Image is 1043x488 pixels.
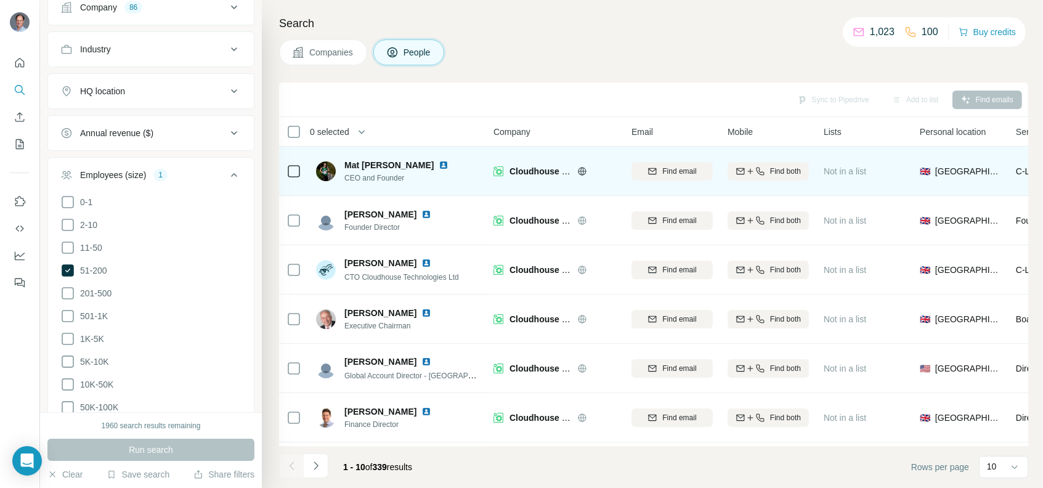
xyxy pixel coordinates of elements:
span: 0-1 [75,196,92,208]
span: Not in a list [824,314,866,324]
span: Find both [770,264,801,275]
button: Find email [631,211,713,230]
span: 501-1K [75,310,108,322]
img: Avatar [316,309,336,329]
span: Find email [662,314,696,325]
span: Finance Director [344,419,446,430]
span: Find email [662,166,696,177]
span: 2-10 [75,219,97,231]
span: [GEOGRAPHIC_DATA] [935,165,1001,177]
span: Lists [824,126,842,138]
span: Founder Director [344,222,446,233]
span: Global Account Director - [GEOGRAPHIC_DATA] [344,370,506,380]
div: Annual revenue ($) [80,127,153,139]
span: Companies [309,46,354,59]
img: LinkedIn logo [421,258,431,268]
button: Find both [728,310,809,328]
button: My lists [10,133,30,155]
div: Employees (size) [80,169,146,181]
div: 1960 search results remaining [102,420,201,431]
span: CTO Cloudhouse Technologies Ltd [344,273,459,282]
span: [PERSON_NAME] [344,356,416,368]
span: [GEOGRAPHIC_DATA] [935,214,1001,227]
button: Industry [48,35,254,64]
span: 339 [373,462,387,472]
button: Use Surfe API [10,218,30,240]
div: Industry [80,43,111,55]
button: Quick start [10,52,30,74]
button: Feedback [10,272,30,294]
button: Use Surfe on LinkedIn [10,190,30,213]
span: 1K-5K [75,333,104,345]
span: Find both [770,412,801,423]
button: HQ location [48,76,254,106]
span: Rows per page [911,461,969,473]
span: Not in a list [824,216,866,226]
span: of [365,462,373,472]
button: Annual revenue ($) [48,118,254,148]
span: Cloudhouse Technologies Ltd [509,314,633,324]
span: Find both [770,314,801,325]
span: Cloudhouse Technologies Ltd [509,166,633,176]
span: [GEOGRAPHIC_DATA] [935,412,1001,424]
span: 5K-10K [75,356,109,368]
img: LinkedIn logo [421,209,431,219]
img: Logo of Cloudhouse Technologies Ltd [493,314,503,324]
span: Executive Chairman [344,320,446,331]
button: Employees (size)1 [48,160,254,195]
img: Avatar [316,211,336,230]
button: Find email [631,359,713,378]
div: 86 [124,2,142,13]
button: Find both [728,211,809,230]
span: 🇬🇧 [920,313,930,325]
img: Logo of Cloudhouse Technologies Ltd [493,166,503,176]
button: Buy credits [959,23,1016,41]
p: 100 [922,25,938,39]
span: Not in a list [824,413,866,423]
span: 🇺🇸 [920,362,930,375]
button: Clear [47,468,83,481]
button: Find email [631,261,713,279]
img: Logo of Cloudhouse Technologies Ltd [493,413,503,423]
button: Find both [728,162,809,181]
img: Avatar [316,260,336,280]
span: Find both [770,166,801,177]
img: Avatar [316,161,336,181]
span: Cloudhouse Technologies Ltd [509,413,633,423]
span: results [343,462,412,472]
span: Company [493,126,530,138]
button: Find both [728,359,809,378]
span: 🇬🇧 [920,264,930,276]
button: Navigate to next page [304,453,328,478]
button: Search [10,79,30,101]
button: Dashboard [10,245,30,267]
img: LinkedIn logo [421,357,431,367]
p: 1,023 [870,25,895,39]
span: Cloudhouse Technologies Ltd [509,216,633,226]
h4: Search [279,15,1028,32]
img: Avatar [316,359,336,378]
span: Find email [662,363,696,374]
span: Cloudhouse Technologies Ltd [509,364,633,373]
button: Save search [107,468,169,481]
img: Logo of Cloudhouse Technologies Ltd [493,265,503,275]
span: CEO and Founder [344,173,463,184]
span: 10K-50K [75,378,113,391]
span: 51-200 [75,264,107,277]
button: Find email [631,310,713,328]
img: Avatar [10,12,30,32]
button: Find both [728,409,809,427]
span: Cloudhouse Technologies Ltd [509,265,633,275]
span: People [404,46,432,59]
span: 201-500 [75,287,112,299]
span: Not in a list [824,166,866,176]
span: 50K-100K [75,401,118,413]
div: Open Intercom Messenger [12,446,42,476]
span: [PERSON_NAME] [344,307,416,319]
button: Enrich CSV [10,106,30,128]
button: Find both [728,261,809,279]
div: HQ location [80,85,125,97]
span: Find both [770,363,801,374]
span: [PERSON_NAME] [344,405,416,418]
span: Email [631,126,653,138]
